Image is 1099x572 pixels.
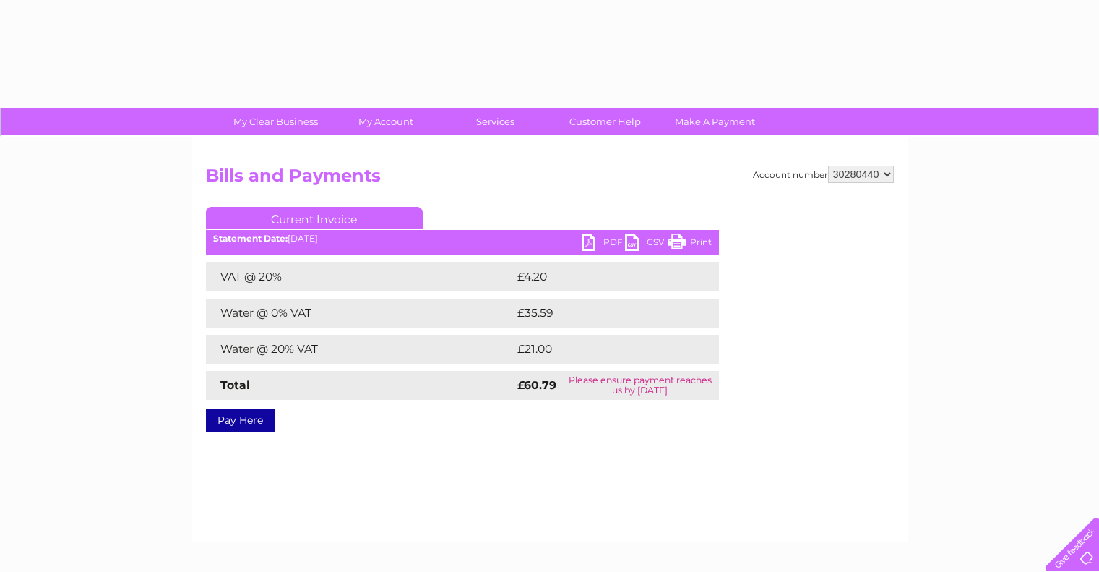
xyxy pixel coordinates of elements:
[206,262,514,291] td: VAT @ 20%
[206,207,423,229] a: Current Invoice
[206,409,275,432] a: Pay Here
[514,299,689,328] td: £35.59
[514,335,689,364] td: £21.00
[206,234,719,244] div: [DATE]
[206,335,514,364] td: Water @ 20% VAT
[220,378,250,392] strong: Total
[517,378,556,392] strong: £60.79
[206,299,514,328] td: Water @ 0% VAT
[582,234,625,255] a: PDF
[561,371,718,400] td: Please ensure payment reaches us by [DATE]
[216,108,335,135] a: My Clear Business
[546,108,665,135] a: Customer Help
[514,262,685,291] td: £4.20
[668,234,712,255] a: Print
[213,233,288,244] b: Statement Date:
[436,108,555,135] a: Services
[753,166,894,183] div: Account number
[625,234,668,255] a: CSV
[655,108,775,135] a: Make A Payment
[326,108,445,135] a: My Account
[206,166,894,193] h2: Bills and Payments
